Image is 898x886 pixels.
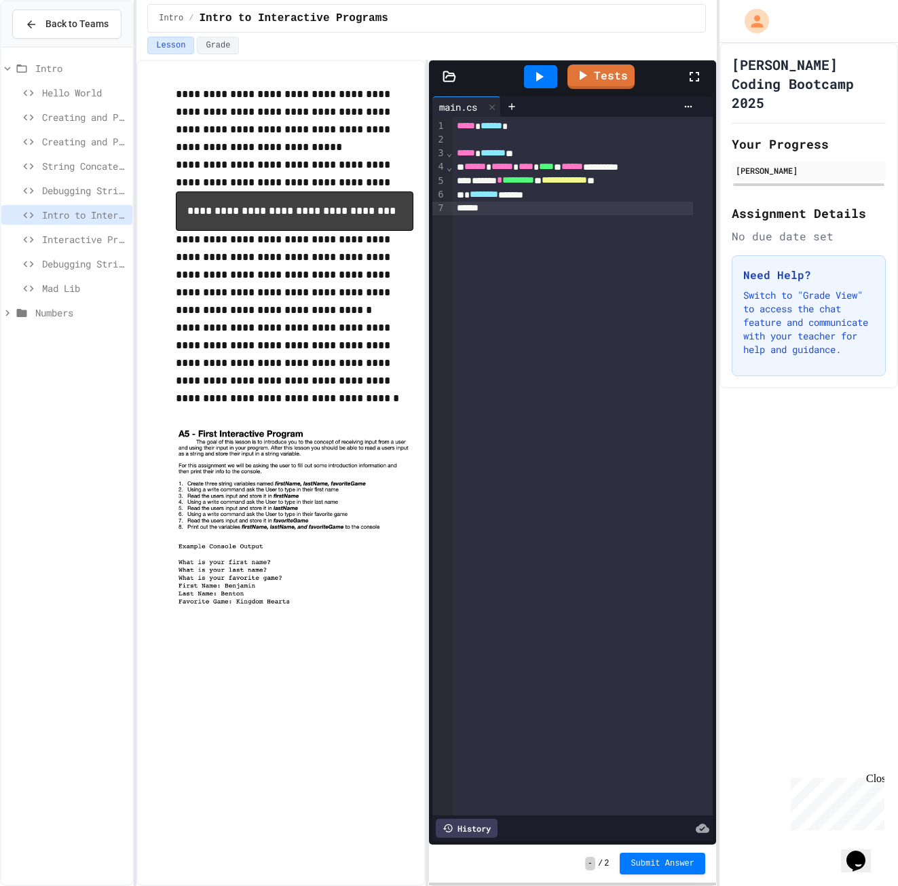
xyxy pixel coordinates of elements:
button: Lesson [147,37,194,54]
div: 4 [432,160,446,174]
span: Creating and Printing a String Variable [42,110,127,124]
span: Hello World [42,86,127,100]
span: - [585,857,595,870]
span: Numbers [35,306,127,320]
span: Fold line [446,162,453,172]
span: Creating and Printing 2+ variables [42,134,127,149]
a: Tests [567,64,635,89]
div: 3 [432,147,446,160]
span: Fold line [446,147,453,158]
div: 7 [432,202,446,215]
span: String Concatenation [42,159,127,173]
div: [PERSON_NAME] [736,164,882,177]
div: 2 [432,133,446,147]
button: Back to Teams [12,10,121,39]
h2: Your Progress [732,134,886,153]
div: 1 [432,119,446,133]
div: main.cs [432,100,484,114]
div: No due date set [732,228,886,244]
p: Switch to "Grade View" to access the chat feature and communicate with your teacher for help and ... [743,289,874,356]
span: / [189,13,193,24]
div: History [436,819,498,838]
div: 6 [432,188,446,202]
div: My Account [730,5,772,37]
span: Mad Lib [42,281,127,295]
div: main.cs [432,96,501,117]
h2: Assignment Details [732,204,886,223]
iframe: chat widget [841,832,884,872]
span: Intro [35,61,127,75]
span: Intro to Interactive Programs [42,208,127,222]
span: Debugging Strings [42,183,127,198]
span: / [598,858,603,869]
span: Back to Teams [45,17,109,31]
button: Submit Answer [620,853,705,874]
h3: Need Help? [743,267,874,283]
button: Grade [197,37,239,54]
span: Intro to Interactive Programs [199,10,388,26]
span: Intro [159,13,183,24]
span: Submit Answer [631,858,694,869]
span: Debugging Strings 2 [42,257,127,271]
div: Chat with us now!Close [5,5,94,86]
div: 5 [432,174,446,188]
span: Interactive Practice - Who Are You? [42,232,127,246]
h1: [PERSON_NAME] Coding Bootcamp 2025 [732,55,886,112]
iframe: chat widget [785,773,884,830]
span: 2 [604,858,609,869]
